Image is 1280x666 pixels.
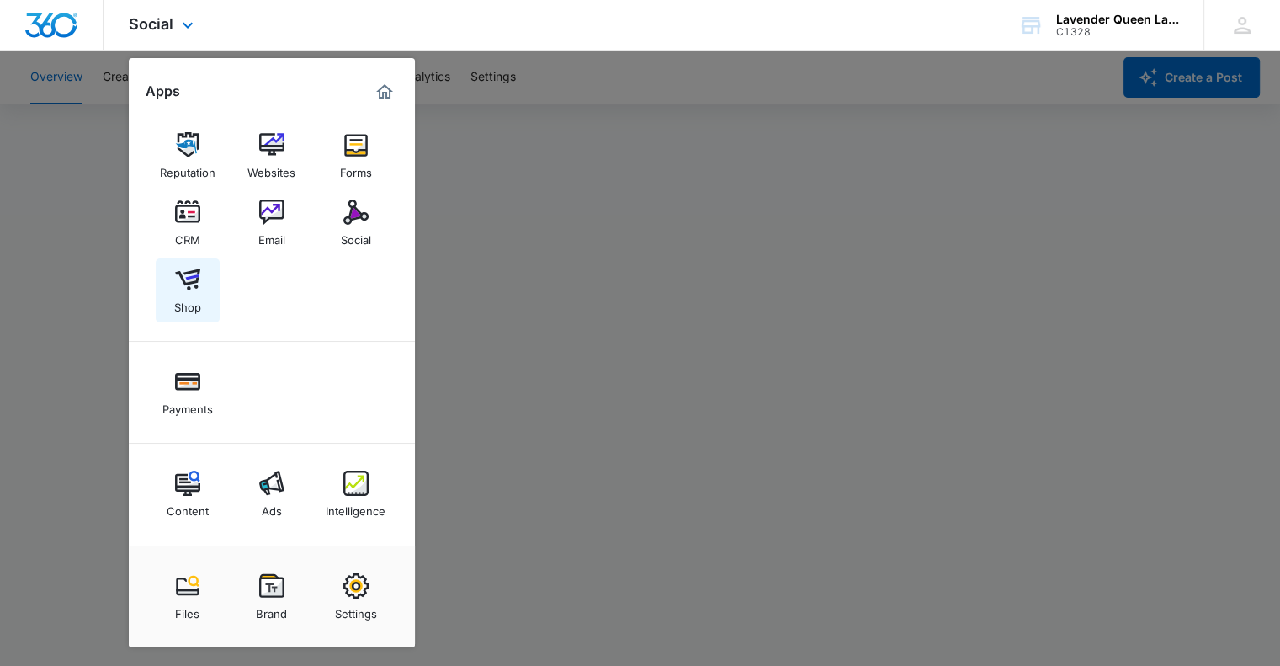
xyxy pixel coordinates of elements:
[1056,26,1179,38] div: account id
[129,15,173,33] span: Social
[240,191,304,255] a: Email
[1056,13,1179,26] div: account name
[156,124,220,188] a: Reputation
[167,496,209,518] div: Content
[324,124,388,188] a: Forms
[156,565,220,629] a: Files
[174,292,201,314] div: Shop
[156,191,220,255] a: CRM
[146,83,180,99] h2: Apps
[326,496,385,518] div: Intelligence
[258,225,285,247] div: Email
[340,157,372,179] div: Forms
[324,565,388,629] a: Settings
[162,394,213,416] div: Payments
[156,462,220,526] a: Content
[175,225,200,247] div: CRM
[335,599,377,621] div: Settings
[240,462,304,526] a: Ads
[175,599,199,621] div: Files
[240,124,304,188] a: Websites
[371,78,398,105] a: Marketing 360® Dashboard
[156,258,220,322] a: Shop
[240,565,304,629] a: Brand
[324,191,388,255] a: Social
[247,157,295,179] div: Websites
[160,157,215,179] div: Reputation
[324,462,388,526] a: Intelligence
[262,496,282,518] div: Ads
[256,599,287,621] div: Brand
[156,360,220,424] a: Payments
[341,225,371,247] div: Social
